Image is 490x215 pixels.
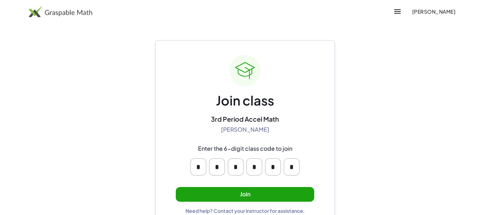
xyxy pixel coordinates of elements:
[221,126,269,134] div: [PERSON_NAME]
[211,115,279,123] div: 3rd Period Accel Math
[412,8,456,15] span: [PERSON_NAME]
[216,92,274,109] div: Join class
[176,187,314,202] button: Join
[198,145,292,153] div: Enter the 6-digit class code to join
[185,207,305,214] div: Need help? Contact your instructor for assistance.
[406,5,461,18] button: [PERSON_NAME]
